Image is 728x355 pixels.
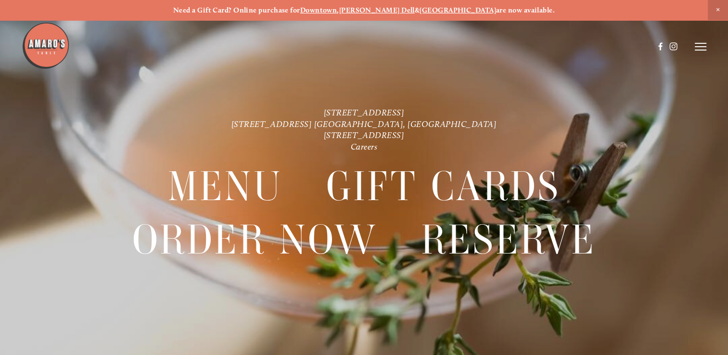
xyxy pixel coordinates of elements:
[324,107,405,118] a: [STREET_ADDRESS]
[339,6,415,14] a: [PERSON_NAME] Dell
[496,6,555,14] strong: are now available.
[326,160,561,212] a: Gift Cards
[231,119,497,129] a: [STREET_ADDRESS] [GEOGRAPHIC_DATA], [GEOGRAPHIC_DATA]
[132,214,377,266] a: Order Now
[168,160,282,213] span: Menu
[420,6,496,14] a: [GEOGRAPHIC_DATA]
[326,160,561,213] span: Gift Cards
[421,214,596,266] a: Reserve
[351,141,378,152] a: Careers
[168,160,282,212] a: Menu
[337,6,339,14] strong: ,
[22,22,70,70] img: Amaro's Table
[324,130,405,140] a: [STREET_ADDRESS]
[300,6,337,14] a: Downtown
[415,6,420,14] strong: &
[173,6,300,14] strong: Need a Gift Card? Online purchase for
